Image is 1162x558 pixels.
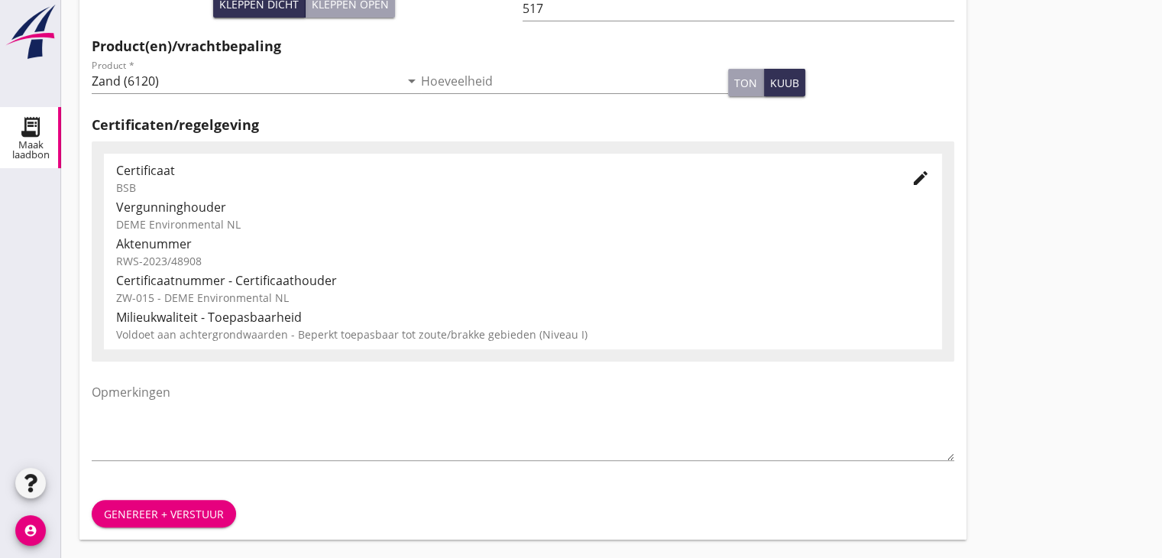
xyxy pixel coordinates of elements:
[92,36,954,57] h2: Product(en)/vrachtbepaling
[116,290,930,306] div: ZW-015 - DEME Environmental NL
[116,308,930,326] div: Milieukwaliteit - Toepasbaarheid
[116,235,930,253] div: Aktenummer
[116,216,930,232] div: DEME Environmental NL
[403,72,421,90] i: arrow_drop_down
[734,75,757,91] div: ton
[116,161,887,180] div: Certificaat
[911,169,930,187] i: edit
[116,198,930,216] div: Vergunninghouder
[116,253,930,269] div: RWS-2023/48908
[764,69,805,96] button: kuub
[92,115,954,135] h2: Certificaten/regelgeving
[104,506,224,522] div: Genereer + verstuur
[92,69,400,93] input: Product *
[728,69,764,96] button: ton
[116,326,930,342] div: Voldoet aan achtergrondwaarden - Beperkt toepasbaar tot zoute/brakke gebieden (Niveau I)
[3,4,58,60] img: logo-small.a267ee39.svg
[421,69,729,93] input: Hoeveelheid
[770,75,799,91] div: kuub
[92,380,954,460] textarea: Opmerkingen
[116,180,887,196] div: BSB
[92,500,236,527] button: Genereer + verstuur
[116,271,930,290] div: Certificaatnummer - Certificaathouder
[15,515,46,546] i: account_circle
